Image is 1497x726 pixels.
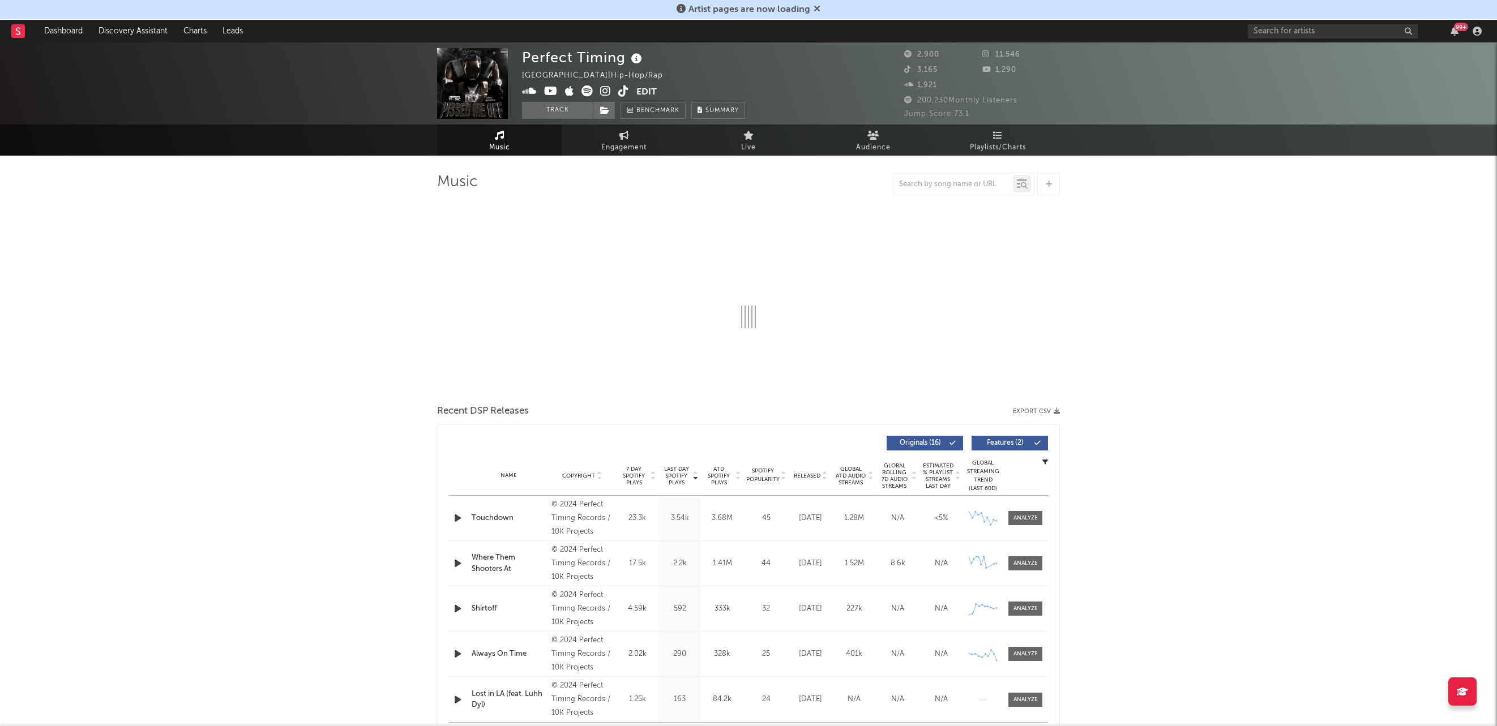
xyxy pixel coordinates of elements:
[551,498,613,539] div: © 2024 Perfect Timing Records / 10K Projects
[792,513,829,524] div: [DATE]
[489,141,510,154] span: Music
[619,694,656,705] div: 1.25k
[551,543,613,584] div: © 2024 Perfect Timing Records / 10K Projects
[746,558,786,569] div: 44
[704,603,741,615] div: 333k
[621,102,686,119] a: Benchmark
[904,110,969,118] span: Jump Score: 73.1
[619,513,656,524] div: 23.3k
[551,679,613,720] div: © 2024 Perfect Timing Records / 10K Projects
[835,558,873,569] div: 1.52M
[811,124,935,156] a: Audience
[746,513,786,524] div: 45
[746,603,786,615] div: 32
[979,440,1031,446] span: Features ( 2 )
[879,603,917,615] div: N/A
[472,603,546,615] a: Shirtoff
[935,124,1060,156] a: Playlists/Charts
[472,513,546,524] a: Touchdown
[437,405,529,418] span: Recent DSP Releases
[835,603,873,615] div: 227k
[661,648,698,660] div: 290
[922,648,960,660] div: N/A
[904,51,939,58] span: 2,900
[704,558,741,569] div: 1.41M
[691,102,745,119] button: Summary
[794,472,820,479] span: Released
[686,124,811,156] a: Live
[176,20,215,42] a: Charts
[704,694,741,705] div: 84.2k
[835,513,873,524] div: 1.28M
[966,459,1000,493] div: Global Streaming Trend (Last 60D)
[746,694,786,705] div: 24
[835,648,873,660] div: 401k
[835,466,866,486] span: Global ATD Audio Streams
[661,694,698,705] div: 163
[619,648,656,660] div: 2.02k
[879,648,917,660] div: N/A
[472,552,546,574] a: Where Them Shooters At
[904,66,938,74] span: 3,165
[746,648,786,660] div: 25
[792,648,829,660] div: [DATE]
[746,467,780,484] span: Spotify Popularity
[922,603,960,615] div: N/A
[792,694,829,705] div: [DATE]
[1451,27,1458,36] button: 99+
[705,108,739,114] span: Summary
[562,472,595,479] span: Copyright
[814,5,820,14] span: Dismiss
[1454,23,1468,31] div: 99 +
[522,48,645,67] div: Perfect Timing
[551,634,613,675] div: © 2024 Perfect Timing Records / 10K Projects
[636,85,657,100] button: Edit
[688,5,810,14] span: Artist pages are now loading
[562,124,686,156] a: Engagement
[894,440,946,446] span: Originals ( 16 )
[91,20,176,42] a: Discovery Assistant
[792,558,829,569] div: [DATE]
[661,513,698,524] div: 3.54k
[972,436,1048,450] button: Features(2)
[922,462,953,489] span: Estimated % Playlist Streams Last Day
[215,20,251,42] a: Leads
[601,141,647,154] span: Engagement
[472,471,546,480] div: Name
[879,694,917,705] div: N/A
[472,648,546,660] a: Always On Time
[661,558,698,569] div: 2.2k
[922,694,960,705] div: N/A
[904,81,937,89] span: 1,921
[904,97,1017,104] span: 200,230 Monthly Listeners
[619,466,649,486] span: 7 Day Spotify Plays
[437,124,562,156] a: Music
[879,513,917,524] div: N/A
[1013,408,1060,415] button: Export CSV
[922,513,960,524] div: <5%
[704,466,734,486] span: ATD Spotify Plays
[893,180,1013,189] input: Search by song name or URL
[879,462,910,489] span: Global Rolling 7D Audio Streams
[1248,24,1418,38] input: Search for artists
[619,558,656,569] div: 17.5k
[522,102,593,119] button: Track
[661,466,691,486] span: Last Day Spotify Plays
[982,66,1016,74] span: 1,290
[704,648,741,660] div: 328k
[792,603,829,615] div: [DATE]
[887,436,963,450] button: Originals(16)
[522,69,676,83] div: [GEOGRAPHIC_DATA] | Hip-Hop/Rap
[835,694,873,705] div: N/A
[922,558,960,569] div: N/A
[636,104,679,118] span: Benchmark
[551,588,613,629] div: © 2024 Perfect Timing Records / 10K Projects
[661,603,698,615] div: 592
[472,689,546,711] a: Lost in LA (feat. Luhh Dyl)
[741,141,756,154] span: Live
